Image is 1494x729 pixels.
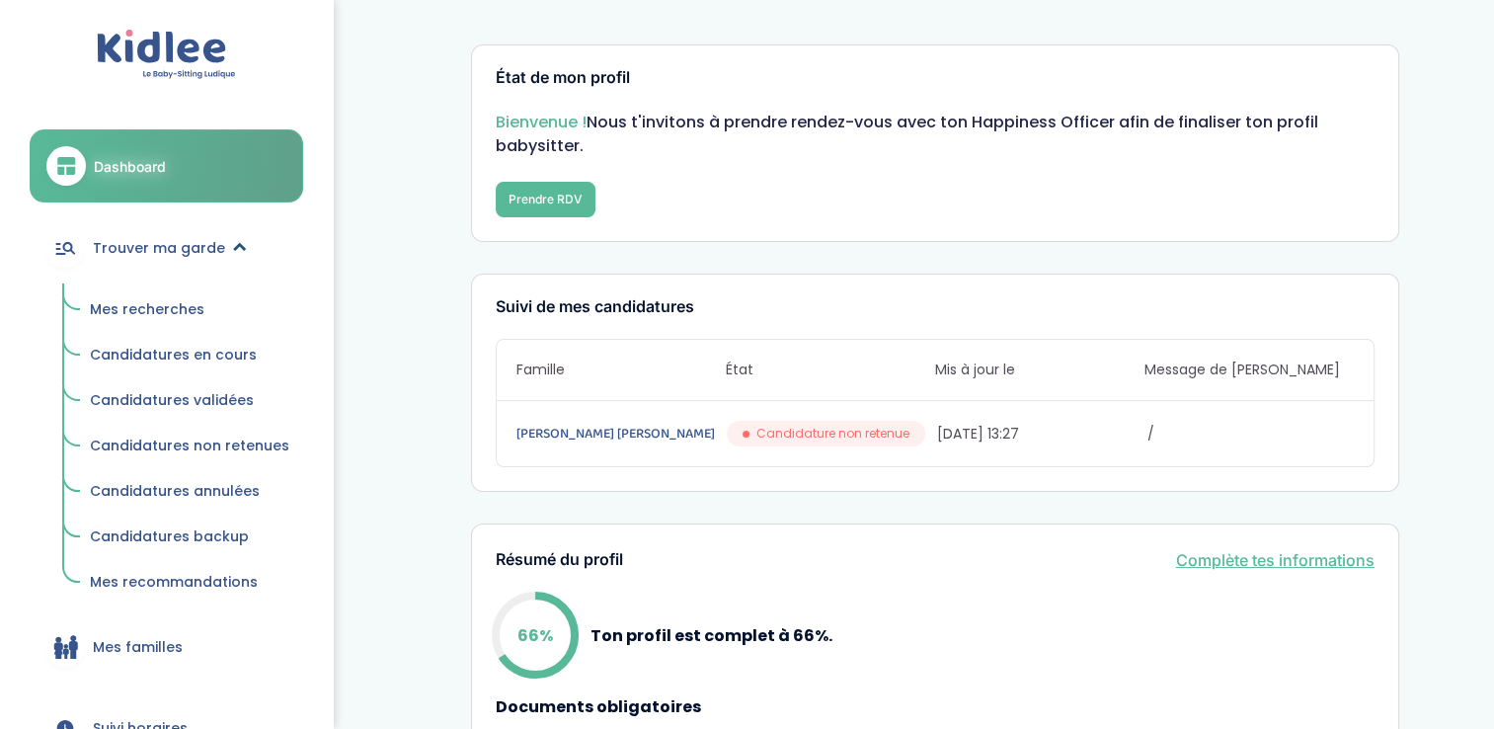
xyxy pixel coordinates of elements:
[93,238,225,259] span: Trouver ma garde
[90,526,249,546] span: Candidatures backup
[76,382,303,420] a: Candidatures validées
[94,156,166,177] span: Dashboard
[496,182,595,217] button: Prendre RDV
[76,337,303,374] a: Candidatures en cours
[90,299,204,319] span: Mes recherches
[76,473,303,511] a: Candidatures annulées
[517,623,553,648] p: 66%
[516,360,726,380] span: Famille
[496,298,1375,316] h3: Suivi de mes candidatures
[935,360,1144,380] span: Mis à jour le
[90,390,254,410] span: Candidatures validées
[726,360,935,380] span: État
[76,291,303,329] a: Mes recherches
[1176,548,1375,572] a: Complète tes informations
[496,551,623,569] h3: Résumé du profil
[496,698,1375,716] h4: Documents obligatoires
[590,623,832,648] p: Ton profil est complet à 66%.
[496,111,587,133] span: Bienvenue !
[1147,424,1354,445] span: /
[496,69,1375,87] h3: État de mon profil
[90,572,258,592] span: Mes recommandations
[30,129,303,202] a: Dashboard
[516,423,723,445] a: [PERSON_NAME] [PERSON_NAME]
[97,30,236,80] img: logo.svg
[76,564,303,602] a: Mes recommandations
[30,611,303,683] a: Mes familles
[93,637,183,658] span: Mes familles
[30,212,303,283] a: Trouver ma garde
[90,481,260,501] span: Candidatures annulées
[76,519,303,556] a: Candidatures backup
[90,345,257,364] span: Candidatures en cours
[756,425,909,443] span: Candidature non retenue
[496,111,1375,158] p: Nous t'invitons à prendre rendez-vous avec ton Happiness Officer afin de finaliser ton profil bab...
[1144,360,1354,380] span: Message de [PERSON_NAME]
[76,428,303,465] a: Candidatures non retenues
[90,436,289,455] span: Candidatures non retenues
[937,424,1143,445] span: [DATE] 13:27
